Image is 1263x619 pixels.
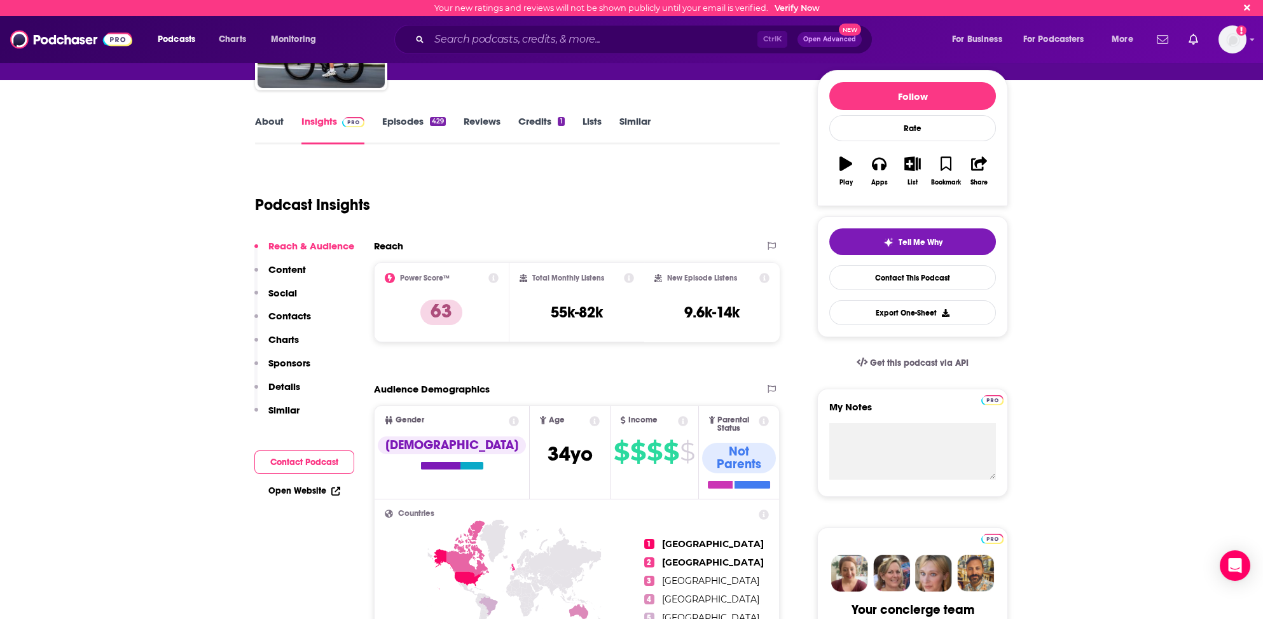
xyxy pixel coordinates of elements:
[254,450,354,474] button: Contact Podcast
[464,115,500,144] a: Reviews
[549,416,565,424] span: Age
[158,31,195,48] span: Podcasts
[10,27,132,52] img: Podchaser - Follow, Share and Rate Podcasts
[255,115,284,144] a: About
[873,555,910,592] img: Barbara Profile
[943,29,1018,50] button: open menu
[981,393,1004,405] a: Pro website
[558,117,564,126] div: 1
[644,539,654,549] span: 1
[644,576,654,586] span: 3
[254,263,306,287] button: Content
[931,179,961,186] div: Bookmark
[382,115,446,144] a: Episodes429
[644,557,654,567] span: 2
[400,274,450,282] h2: Power Score™
[219,31,246,48] span: Charts
[829,401,996,423] label: My Notes
[870,358,969,368] span: Get this podcast via API
[254,310,311,333] button: Contacts
[929,148,962,194] button: Bookmark
[831,555,868,592] img: Sydney Profile
[797,32,862,47] button: Open AdvancedNew
[1218,25,1246,53] img: User Profile
[254,404,300,428] button: Similar
[518,115,564,144] a: Credits1
[883,237,894,247] img: tell me why sparkle
[663,442,679,462] span: $
[915,555,952,592] img: Jules Profile
[378,436,526,454] div: [DEMOGRAPHIC_DATA]
[871,179,888,186] div: Apps
[1023,31,1084,48] span: For Podcasters
[757,31,787,48] span: Ctrl K
[829,228,996,255] button: tell me why sparkleTell Me Why
[551,303,603,322] h3: 55k-82k
[839,179,853,186] div: Play
[829,115,996,141] div: Rate
[268,485,340,496] a: Open Website
[268,240,354,252] p: Reach & Audience
[268,380,300,393] p: Details
[717,416,756,433] span: Parental Status
[899,237,942,247] span: Tell Me Why
[1218,25,1246,53] button: Show profile menu
[268,404,300,416] p: Similar
[374,383,490,395] h2: Audience Demographics
[301,115,364,144] a: InsightsPodchaser Pro
[775,3,820,13] a: Verify Now
[548,442,593,466] span: 34 yo
[255,195,370,214] h1: Podcast Insights
[254,333,299,357] button: Charts
[662,557,764,568] span: [GEOGRAPHIC_DATA]
[839,24,862,36] span: New
[662,538,764,550] span: [GEOGRAPHIC_DATA]
[1236,25,1246,36] svg: Email not verified
[908,179,918,186] div: List
[434,3,820,13] div: Your new ratings and reviews will not be shown publicly until your email is verified.
[667,274,737,282] h2: New Episode Listens
[268,287,297,299] p: Social
[532,274,604,282] h2: Total Monthly Listens
[852,602,974,618] div: Your concierge team
[981,534,1004,544] img: Podchaser Pro
[268,333,299,345] p: Charts
[254,357,310,380] button: Sponsors
[981,395,1004,405] img: Podchaser Pro
[662,594,759,605] span: [GEOGRAPHIC_DATA]
[1220,550,1250,581] div: Open Intercom Messenger
[957,555,994,592] img: Jon Profile
[684,303,740,322] h3: 9.6k-14k
[254,287,297,310] button: Social
[254,240,354,263] button: Reach & Audience
[644,594,654,604] span: 4
[268,357,310,369] p: Sponsors
[149,29,212,50] button: open menu
[662,575,759,587] span: [GEOGRAPHIC_DATA]
[262,29,333,50] button: open menu
[829,82,996,110] button: Follow
[963,148,996,194] button: Share
[268,263,306,275] p: Content
[1184,29,1203,50] a: Show notifications dropdown
[430,117,446,126] div: 429
[829,265,996,290] a: Contact This Podcast
[619,115,651,144] a: Similar
[268,310,311,322] p: Contacts
[630,442,645,462] span: $
[829,300,996,325] button: Export One-Sheet
[614,442,629,462] span: $
[846,347,979,379] a: Get this podcast via API
[862,148,895,194] button: Apps
[952,31,1002,48] span: For Business
[271,31,316,48] span: Monitoring
[647,442,662,462] span: $
[398,510,434,518] span: Countries
[1103,29,1149,50] button: open menu
[342,117,364,127] img: Podchaser Pro
[406,25,885,54] div: Search podcasts, credits, & more...
[803,36,856,43] span: Open Advanced
[628,416,658,424] span: Income
[1112,31,1133,48] span: More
